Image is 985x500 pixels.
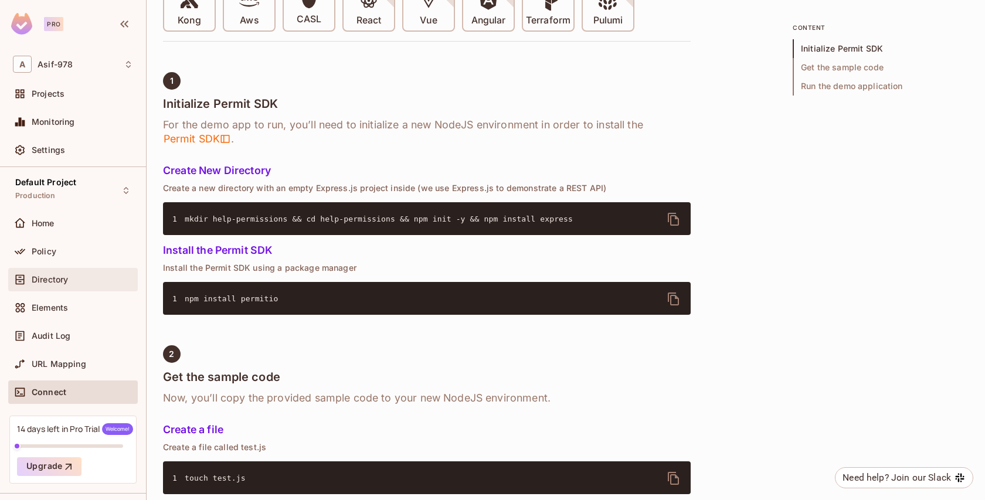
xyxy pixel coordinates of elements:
span: Welcome! [102,423,133,435]
button: delete [660,464,688,492]
h5: Install the Permit SDK [163,244,691,256]
h6: For the demo app to run, you’ll need to initialize a new NodeJS environment in order to install t... [163,118,691,146]
p: Angular [471,15,506,26]
span: Elements [32,303,68,312]
span: URL Mapping [32,359,86,369]
span: 1 [172,293,185,305]
span: 1 [172,472,185,484]
span: Home [32,219,55,228]
span: Run the demo application [793,77,969,96]
p: content [793,23,969,32]
p: Install the Permit SDK using a package manager [163,263,691,273]
span: Directory [32,275,68,284]
p: Aws [240,15,258,26]
button: Upgrade [17,457,81,476]
span: 1 [170,76,174,86]
h5: Create New Directory [163,165,691,176]
span: Permit SDK [163,132,231,146]
p: Kong [178,15,201,26]
span: Audit Log [32,331,70,341]
div: Pro [44,17,63,31]
h5: Create a file [163,424,691,436]
span: Policy [32,247,56,256]
div: 14 days left in Pro Trial [17,423,133,435]
p: Create a new directory with an empty Express.js project inside (we use Express.js to demonstrate ... [163,183,691,193]
img: SReyMgAAAABJRU5ErkJggg== [11,13,32,35]
p: Pulumi [593,15,623,26]
span: Projects [32,89,64,98]
span: npm install permitio [185,294,278,303]
span: Connect [32,387,66,397]
span: Get the sample code [793,58,969,77]
span: mkdir help-permissions && cd help-permissions && npm init -y && npm install express [185,215,573,223]
span: A [13,56,32,73]
span: Production [15,191,56,200]
button: delete [660,205,688,233]
h4: Get the sample code [163,370,691,384]
span: 2 [169,349,174,359]
span: touch test.js [185,474,246,482]
h6: Now, you’ll copy the provided sample code to your new NodeJS environment. [163,391,691,405]
span: Settings [32,145,65,155]
span: 1 [172,213,185,225]
span: Default Project [15,178,76,187]
p: Create a file called test.js [163,443,691,452]
p: Vue [420,15,437,26]
span: Initialize Permit SDK [793,39,969,58]
button: delete [660,285,688,313]
p: Terraform [526,15,570,26]
span: Monitoring [32,117,75,127]
span: Workspace: Asif-978 [38,60,73,69]
h4: Initialize Permit SDK [163,97,691,111]
p: React [356,15,381,26]
div: Need help? Join our Slack [843,471,951,485]
p: CASL [297,13,321,25]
